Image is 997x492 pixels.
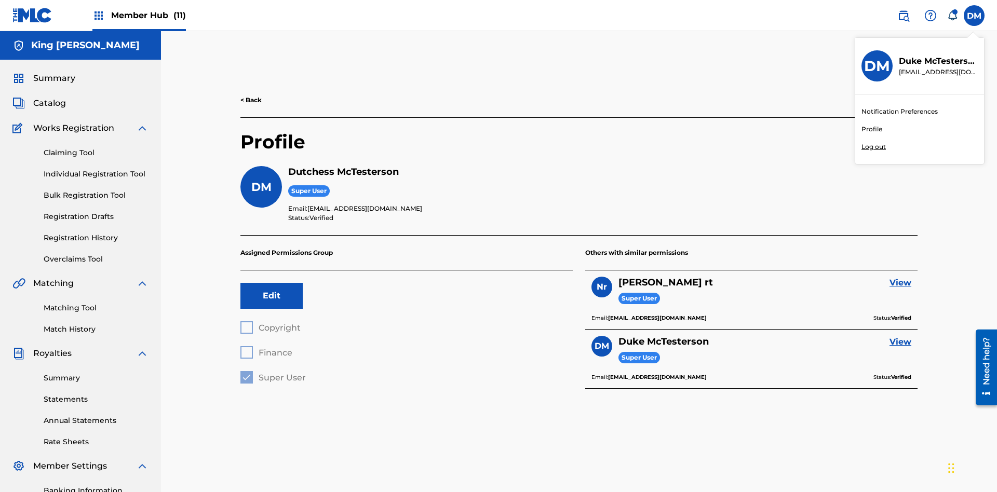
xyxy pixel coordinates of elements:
[591,313,707,323] p: Email:
[924,9,937,22] img: help
[44,303,149,313] a: Matching Tool
[44,324,149,335] a: Match History
[44,211,149,222] a: Registration Drafts
[608,315,707,321] b: [EMAIL_ADDRESS][DOMAIN_NAME]
[891,374,911,380] b: Verified
[899,67,978,77] p: duke.mctesterson@gmail.com
[44,394,149,405] a: Statements
[12,97,25,110] img: Catalog
[964,5,985,26] div: User Menu
[618,336,709,348] h5: Duke McTesterson
[288,204,918,213] p: Email:
[12,39,25,52] img: Accounts
[288,213,918,223] p: Status:
[44,436,149,447] a: Rate Sheets
[597,281,607,293] span: Nr
[44,190,149,201] a: Bulk Registration Tool
[897,9,910,22] img: search
[12,72,75,85] a: SummarySummary
[618,277,713,289] h5: Nicole rt
[967,10,981,22] span: DM
[899,55,978,67] p: Duke McTesterson
[890,336,911,348] a: View
[12,122,26,134] img: Works Registration
[44,169,149,180] a: Individual Registration Tool
[44,415,149,426] a: Annual Statements
[44,373,149,384] a: Summary
[890,277,911,289] a: View
[33,97,66,110] span: Catalog
[259,323,301,333] span: Copyright
[33,347,72,360] span: Royalties
[111,9,186,21] span: Member Hub
[240,283,303,309] button: Edit
[33,72,75,85] span: Summary
[608,374,707,380] b: [EMAIL_ADDRESS][DOMAIN_NAME]
[12,347,25,360] img: Royalties
[864,57,890,75] h3: DM
[873,373,911,382] p: Status:
[240,95,262,105] a: < Back
[33,122,114,134] span: Works Registration
[920,5,941,26] div: Help
[947,10,958,21] div: Notifications
[136,122,149,134] img: expand
[861,125,882,134] a: Profile
[618,352,660,364] span: Super User
[44,147,149,158] a: Claiming Tool
[893,5,914,26] a: Public Search
[891,315,911,321] b: Verified
[33,277,74,290] span: Matching
[136,460,149,472] img: expand
[595,340,609,352] span: DM
[44,254,149,265] a: Overclaims Tool
[307,204,422,212] span: [EMAIL_ADDRESS][DOMAIN_NAME]
[968,325,997,411] iframe: Resource Center
[12,72,25,85] img: Summary
[241,372,252,382] img: checkbox
[259,373,306,382] span: Super User
[173,10,186,20] span: (11)
[618,293,660,305] span: Super User
[861,142,886,152] p: Log out
[44,233,149,243] a: Registration History
[259,348,292,358] span: Finance
[12,8,52,23] img: MLC Logo
[861,107,938,116] a: Notification Preferences
[288,166,918,178] h5: Dutchess McTesterson
[585,236,918,270] p: Others with similar permissions
[136,277,149,290] img: expand
[12,97,66,110] a: CatalogCatalog
[12,277,25,290] img: Matching
[12,460,25,472] img: Member Settings
[240,130,918,166] h2: Profile
[948,453,954,484] div: Drag
[945,442,997,492] iframe: Chat Widget
[288,185,330,197] span: Super User
[309,214,333,222] span: Verified
[92,9,105,22] img: Top Rightsholders
[240,236,573,270] p: Assigned Permissions Group
[251,180,272,194] span: DM
[33,460,107,472] span: Member Settings
[136,347,149,360] img: expand
[591,373,707,382] p: Email:
[873,313,911,323] p: Status:
[31,39,140,51] h5: King McTesterson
